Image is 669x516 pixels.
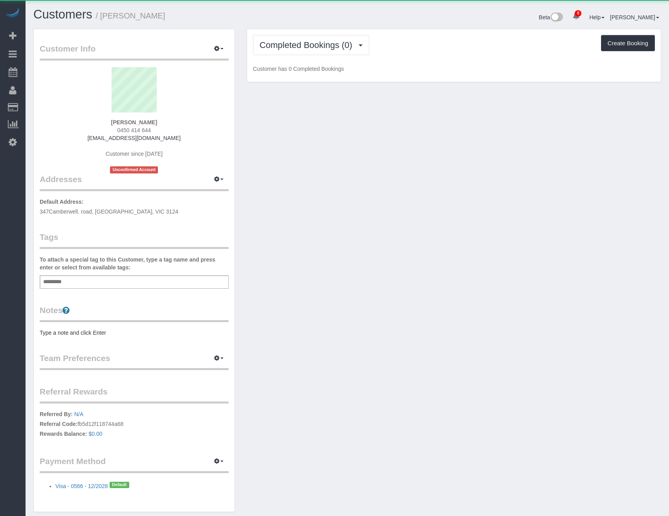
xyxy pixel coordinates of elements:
legend: Customer Info [40,43,229,61]
span: 0 [575,10,581,17]
a: $0.00 [89,431,103,437]
a: 0 [568,8,584,25]
p: fb5d12f118744a68 [40,410,229,440]
span: Default [110,482,129,488]
a: Visa - 0566 - 12/2028 [55,483,108,489]
span: Unconfirmed Account [110,166,158,173]
legend: Referral Rewards [40,386,229,404]
pre: Type a note and click Enter [40,329,229,337]
span: Completed Bookings (0) [260,40,356,50]
img: New interface [550,13,563,23]
span: 347Camberwell. road, [GEOGRAPHIC_DATA], VIC 3124 [40,208,178,215]
label: Referred By: [40,410,73,418]
legend: Payment Method [40,455,229,473]
small: / [PERSON_NAME] [96,11,165,20]
span: 0450 414 644 [117,127,151,133]
legend: Notes [40,304,229,322]
button: Completed Bookings (0) [253,35,369,55]
legend: Team Preferences [40,352,229,370]
legend: Tags [40,231,229,249]
strong: [PERSON_NAME] [111,119,157,125]
p: Customer has 0 Completed Bookings [253,65,655,73]
a: Help [589,14,605,20]
button: Create Booking [601,35,655,52]
label: Referral Code: [40,420,77,428]
a: Beta [539,14,563,20]
label: To attach a special tag to this Customer, type a tag name and press enter or select from availabl... [40,256,229,271]
span: Customer since [DATE] [106,151,163,157]
label: Rewards Balance: [40,430,87,438]
a: [PERSON_NAME] [610,14,659,20]
a: [EMAIL_ADDRESS][DOMAIN_NAME] [88,135,181,141]
label: Default Address: [40,198,84,206]
a: N/A [74,411,83,417]
a: Customers [33,7,92,21]
img: Automaid Logo [5,8,20,19]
